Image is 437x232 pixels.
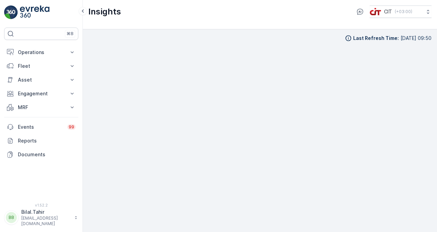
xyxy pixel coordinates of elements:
p: ( +03:00 ) [395,9,412,14]
p: 99 [69,124,74,130]
img: logo [4,6,18,19]
button: MRF [4,101,78,114]
button: Operations [4,45,78,59]
a: Documents [4,148,78,161]
p: Asset [18,76,65,83]
p: [DATE] 09:50 [401,35,432,42]
a: Events99 [4,120,78,134]
p: Insights [88,6,121,17]
p: Documents [18,151,76,158]
p: Reports [18,137,76,144]
button: Fleet [4,59,78,73]
button: Engagement [4,87,78,101]
p: Bilal.Tahir [21,209,71,215]
p: CIT [384,8,392,15]
button: BBBilal.Tahir[EMAIL_ADDRESS][DOMAIN_NAME] [4,209,78,226]
p: Events [18,124,63,130]
p: Operations [18,49,65,56]
div: BB [6,212,17,223]
button: Asset [4,73,78,87]
p: [EMAIL_ADDRESS][DOMAIN_NAME] [21,215,71,226]
a: Reports [4,134,78,148]
p: ⌘B [67,31,74,36]
p: Fleet [18,63,65,70]
span: v 1.52.2 [4,203,78,207]
button: CIT(+03:00) [370,6,432,18]
img: logo_light-DOdMpM7g.png [20,6,49,19]
p: Engagement [18,90,65,97]
p: Last Refresh Time : [353,35,399,42]
p: MRF [18,104,65,111]
img: cit-logo_pOk6rL0.png [370,8,381,15]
